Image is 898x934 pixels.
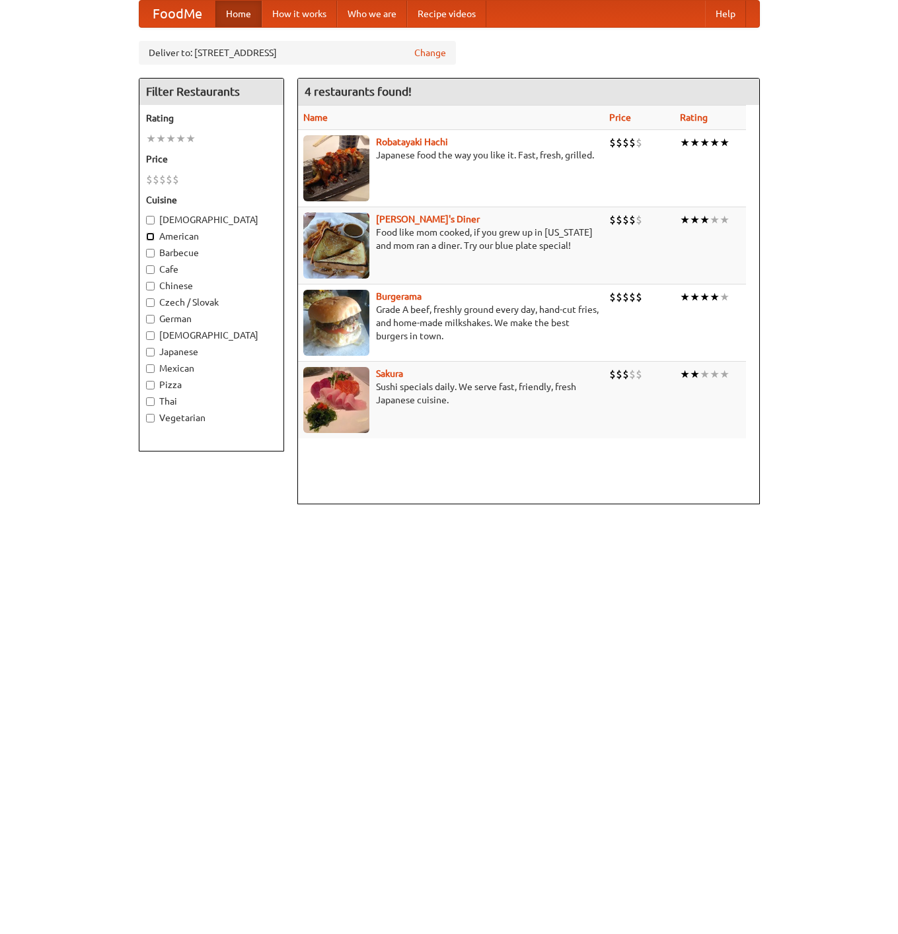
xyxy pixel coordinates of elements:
li: ★ [720,290,730,304]
li: ★ [680,213,690,227]
a: How it works [262,1,337,27]
label: [DEMOGRAPHIC_DATA] [146,213,277,226]
label: Japanese [146,345,277,358]
li: $ [609,135,616,150]
li: $ [622,367,629,382]
input: Vegetarian [146,414,155,422]
li: $ [159,172,166,187]
label: Barbecue [146,246,277,259]
li: ★ [720,367,730,382]
label: American [146,230,277,243]
ng-pluralize: 4 restaurants found! [305,85,412,98]
li: ★ [710,135,720,150]
li: ★ [720,213,730,227]
a: Rating [680,112,708,123]
a: Name [303,112,328,123]
li: $ [629,290,636,304]
a: Sakura [376,368,403,379]
li: $ [636,213,642,227]
input: [DEMOGRAPHIC_DATA] [146,331,155,340]
img: sallys.jpg [303,213,369,279]
input: Thai [146,397,155,406]
label: Thai [146,395,277,408]
a: Help [705,1,746,27]
label: [DEMOGRAPHIC_DATA] [146,329,277,342]
img: sakura.jpg [303,367,369,433]
li: $ [146,172,153,187]
input: American [146,232,155,241]
a: [PERSON_NAME]'s Diner [376,214,480,224]
input: Czech / Slovak [146,298,155,307]
div: Deliver to: [STREET_ADDRESS] [139,41,456,65]
li: $ [166,172,172,187]
label: Pizza [146,378,277,391]
li: $ [629,135,636,150]
li: ★ [680,367,690,382]
li: $ [616,213,622,227]
a: Burgerama [376,291,422,302]
li: $ [616,135,622,150]
li: $ [609,213,616,227]
p: Japanese food the way you like it. Fast, fresh, grilled. [303,149,599,162]
a: Change [414,46,446,59]
label: German [146,312,277,325]
li: ★ [700,213,710,227]
li: ★ [690,135,700,150]
li: ★ [146,131,156,146]
li: ★ [700,290,710,304]
input: Mexican [146,364,155,373]
input: [DEMOGRAPHIC_DATA] [146,216,155,224]
li: $ [609,367,616,382]
li: ★ [710,213,720,227]
li: $ [636,367,642,382]
li: ★ [156,131,166,146]
li: $ [622,290,629,304]
li: $ [622,213,629,227]
li: ★ [186,131,196,146]
label: Mexican [146,362,277,375]
li: ★ [690,367,700,382]
li: ★ [710,367,720,382]
input: Cafe [146,265,155,274]
input: Barbecue [146,249,155,257]
a: Home [215,1,262,27]
label: Cafe [146,263,277,276]
a: Recipe videos [407,1,486,27]
img: burgerama.jpg [303,290,369,356]
label: Czech / Slovak [146,296,277,309]
li: ★ [690,213,700,227]
input: Japanese [146,348,155,356]
li: ★ [700,367,710,382]
li: $ [636,135,642,150]
li: ★ [166,131,176,146]
li: $ [616,290,622,304]
h5: Rating [146,112,277,125]
li: $ [172,172,179,187]
p: Sushi specials daily. We serve fast, friendly, fresh Japanese cuisine. [303,380,599,407]
a: Robatayaki Hachi [376,137,448,147]
li: $ [616,367,622,382]
a: FoodMe [139,1,215,27]
p: Food like mom cooked, if you grew up in [US_STATE] and mom ran a diner. Try our blue plate special! [303,226,599,252]
li: $ [153,172,159,187]
h4: Filter Restaurants [139,79,283,105]
li: $ [629,367,636,382]
label: Chinese [146,279,277,292]
input: German [146,315,155,323]
li: ★ [700,135,710,150]
li: $ [609,290,616,304]
li: ★ [176,131,186,146]
input: Chinese [146,282,155,290]
h5: Cuisine [146,193,277,207]
li: ★ [710,290,720,304]
li: ★ [680,290,690,304]
p: Grade A beef, freshly ground every day, hand-cut fries, and home-made milkshakes. We make the bes... [303,303,599,343]
li: ★ [680,135,690,150]
label: Vegetarian [146,411,277,424]
h5: Price [146,152,277,166]
li: $ [636,290,642,304]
